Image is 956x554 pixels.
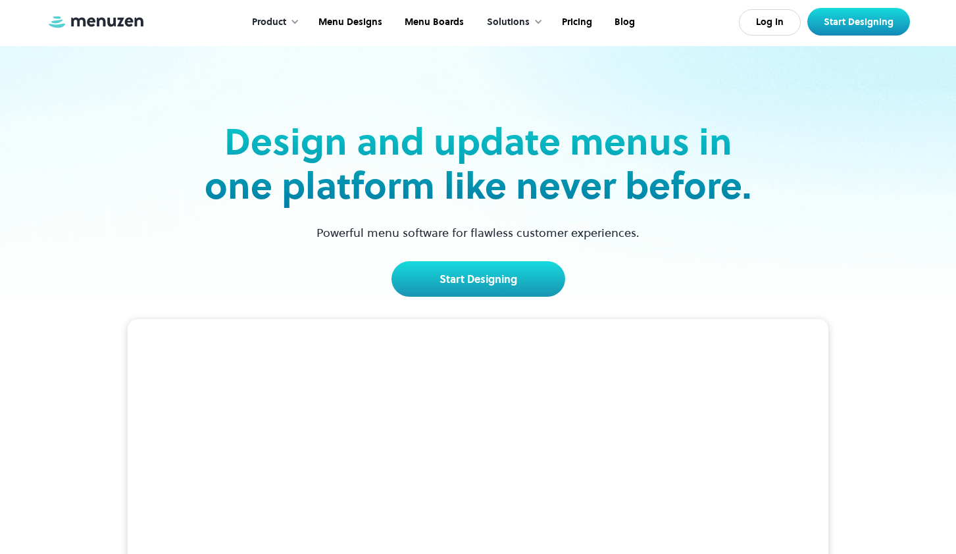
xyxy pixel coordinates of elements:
[474,2,549,43] div: Solutions
[300,224,656,241] p: Powerful menu software for flawless customer experiences.
[306,2,392,43] a: Menu Designs
[739,9,801,36] a: Log In
[391,261,565,297] a: Start Designing
[807,8,910,36] a: Start Designing
[549,2,602,43] a: Pricing
[487,15,530,30] div: Solutions
[392,2,474,43] a: Menu Boards
[239,2,306,43] div: Product
[252,15,286,30] div: Product
[201,120,756,208] h2: Design and update menus in one platform like never before.
[602,2,645,43] a: Blog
